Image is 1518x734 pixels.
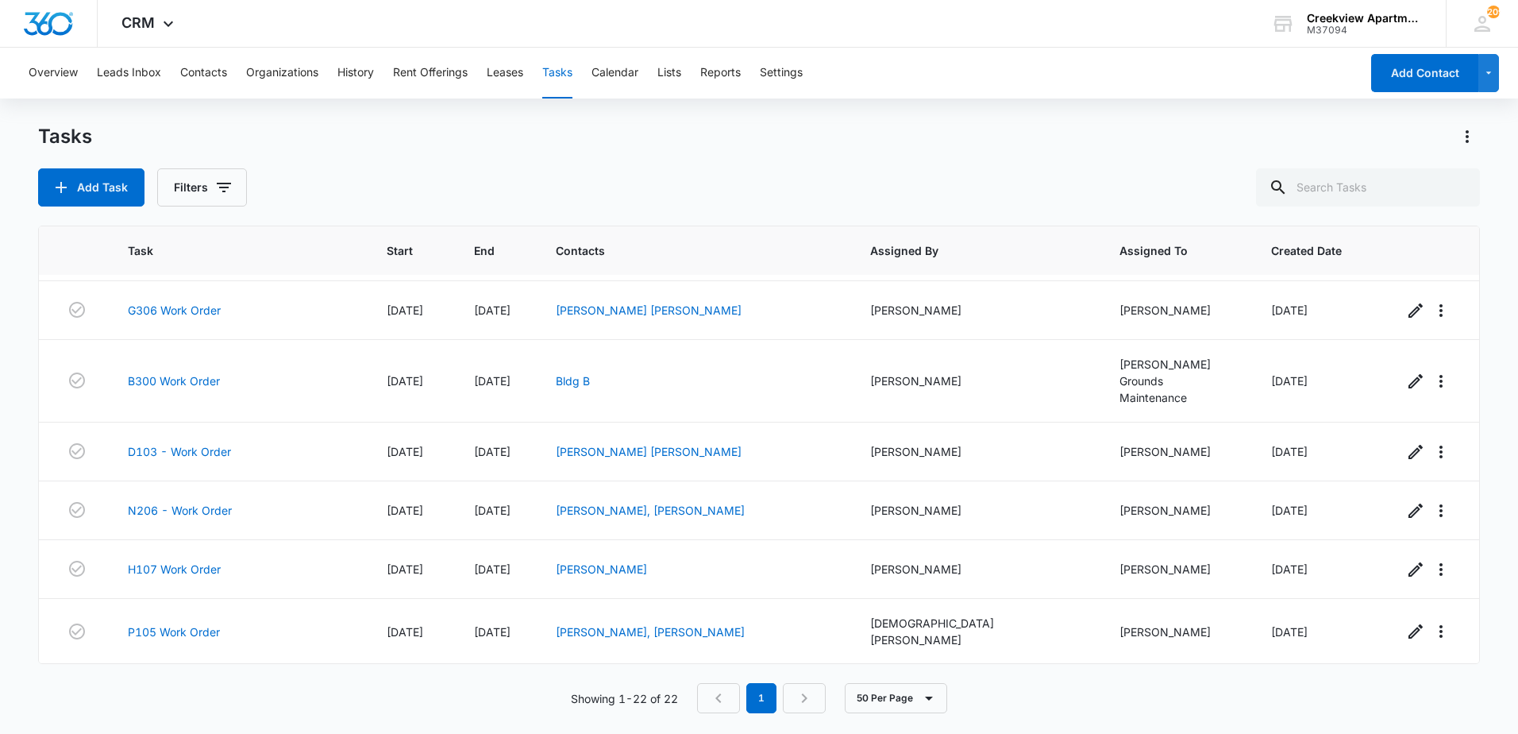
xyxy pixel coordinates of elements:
[870,242,1059,259] span: Assigned By
[38,125,92,149] h1: Tasks
[870,302,1082,319] div: [PERSON_NAME]
[387,242,413,259] span: Start
[556,504,745,517] a: [PERSON_NAME], [PERSON_NAME]
[387,303,423,317] span: [DATE]
[746,683,776,713] em: 1
[1119,502,1233,519] div: [PERSON_NAME]
[700,48,741,99] button: Reports
[556,303,742,317] a: [PERSON_NAME] [PERSON_NAME]
[697,683,826,713] nav: Pagination
[474,374,510,388] span: [DATE]
[180,48,227,99] button: Contacts
[1119,624,1233,640] div: [PERSON_NAME]
[571,690,678,707] p: Showing 1-22 of 22
[474,242,495,259] span: End
[128,502,232,519] a: N206 - Work Order
[591,48,638,99] button: Calendar
[474,562,510,576] span: [DATE]
[128,242,326,259] span: Task
[387,374,423,388] span: [DATE]
[128,561,221,578] a: H107 Work Order
[121,14,155,31] span: CRM
[387,562,423,576] span: [DATE]
[387,625,423,639] span: [DATE]
[1256,168,1480,207] input: Search Tasks
[1487,6,1500,18] span: 209
[157,168,247,207] button: Filters
[474,504,510,517] span: [DATE]
[474,303,510,317] span: [DATE]
[870,373,1082,389] div: [PERSON_NAME]
[474,445,510,458] span: [DATE]
[1271,242,1342,259] span: Created Date
[474,625,510,639] span: [DATE]
[128,443,231,460] a: D103 - Work Order
[1487,6,1500,18] div: notifications count
[1119,302,1233,319] div: [PERSON_NAME]
[1119,561,1233,578] div: [PERSON_NAME]
[128,624,220,640] a: P105 Work Order
[387,445,423,458] span: [DATE]
[246,48,318,99] button: Organizations
[1307,12,1423,25] div: account name
[1271,445,1308,458] span: [DATE]
[1307,25,1423,36] div: account id
[1454,124,1480,149] button: Actions
[870,615,1082,648] div: [DEMOGRAPHIC_DATA][PERSON_NAME]
[760,48,803,99] button: Settings
[1271,625,1308,639] span: [DATE]
[1119,443,1233,460] div: [PERSON_NAME]
[556,625,745,639] a: [PERSON_NAME], [PERSON_NAME]
[393,48,468,99] button: Rent Offerings
[845,683,947,713] button: 50 Per Page
[1271,303,1308,317] span: [DATE]
[556,374,590,388] a: Bldg B
[556,562,647,576] a: [PERSON_NAME]
[1371,54,1478,92] button: Add Contact
[1119,356,1233,373] div: [PERSON_NAME]
[870,443,1082,460] div: [PERSON_NAME]
[29,48,78,99] button: Overview
[1271,562,1308,576] span: [DATE]
[1119,242,1210,259] span: Assigned To
[1119,373,1233,406] div: Grounds Maintenance
[870,502,1082,519] div: [PERSON_NAME]
[556,445,742,458] a: [PERSON_NAME] [PERSON_NAME]
[38,168,144,207] button: Add Task
[337,48,374,99] button: History
[128,302,221,319] a: G306 Work Order
[128,373,220,389] a: B300 Work Order
[487,48,523,99] button: Leases
[556,242,809,259] span: Contacts
[387,504,423,517] span: [DATE]
[542,48,572,99] button: Tasks
[97,48,161,99] button: Leads Inbox
[1271,374,1308,388] span: [DATE]
[1271,504,1308,517] span: [DATE]
[870,561,1082,578] div: [PERSON_NAME]
[657,48,681,99] button: Lists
